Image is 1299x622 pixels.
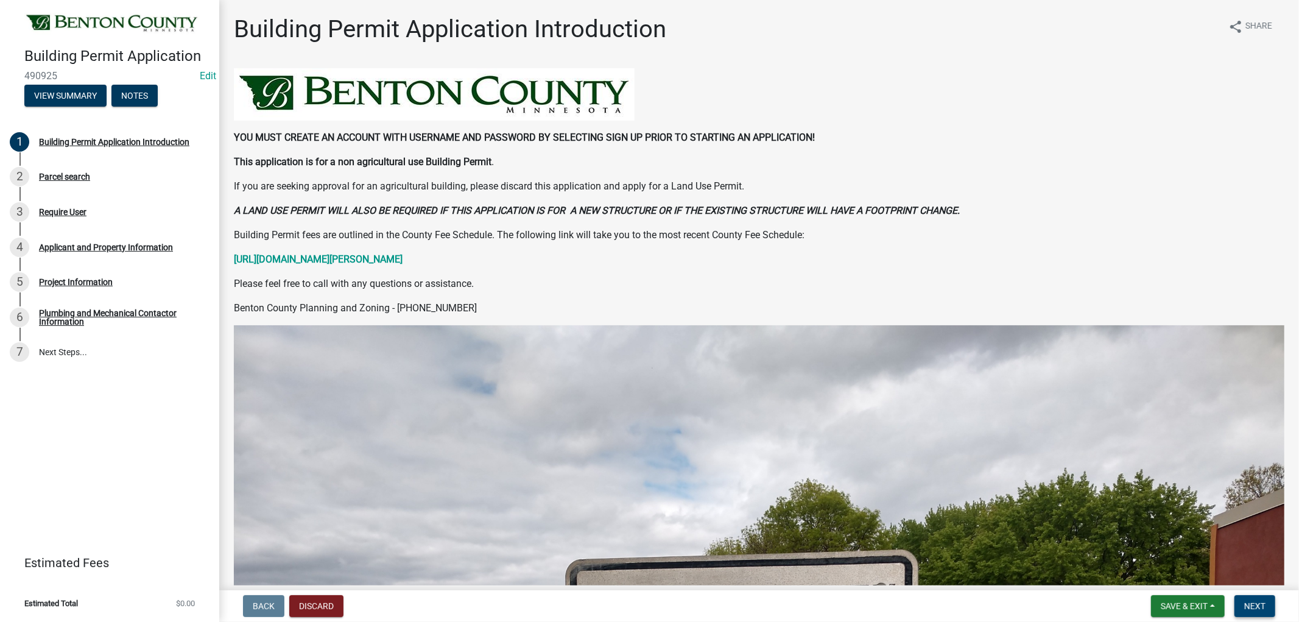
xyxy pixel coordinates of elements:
[24,70,195,82] span: 490925
[289,595,343,617] button: Discard
[1244,601,1266,611] span: Next
[24,599,78,607] span: Estimated Total
[234,228,1284,242] p: Building Permit fees are outlined in the County Fee Schedule. The following link will take you to...
[1245,19,1272,34] span: Share
[253,601,275,611] span: Back
[234,253,403,265] a: [URL][DOMAIN_NAME][PERSON_NAME]
[10,308,29,327] div: 6
[39,278,113,286] div: Project Information
[1234,595,1275,617] button: Next
[200,70,216,82] wm-modal-confirm: Edit Application Number
[234,156,491,168] strong: This application is for a non agricultural use Building Permit
[39,309,200,326] div: Plumbing and Mechanical Contactor Information
[234,132,815,143] strong: YOU MUST CREATE AN ACCOUNT WITH USERNAME AND PASSWORD BY SELECTING SIGN UP PRIOR TO STARTING AN A...
[10,551,200,575] a: Estimated Fees
[1228,19,1243,34] i: share
[243,595,284,617] button: Back
[234,179,1284,194] p: If you are seeking approval for an agricultural building, please discard this application and app...
[10,132,29,152] div: 1
[24,48,209,65] h4: Building Permit Application
[111,85,158,107] button: Notes
[1219,15,1282,38] button: shareShare
[10,167,29,186] div: 2
[39,138,189,146] div: Building Permit Application Introduction
[10,238,29,257] div: 4
[24,13,200,35] img: Benton County, Minnesota
[234,15,666,44] h1: Building Permit Application Introduction
[10,272,29,292] div: 5
[176,599,195,607] span: $0.00
[234,277,1284,291] p: Please feel free to call with any questions or assistance.
[24,85,107,107] button: View Summary
[1161,601,1208,611] span: Save & Exit
[234,68,635,121] img: BENTON_HEADER_184150ff-1924-48f9-adeb-d4c31246c7fa.jpeg
[39,243,173,252] div: Applicant and Property Information
[10,342,29,362] div: 7
[39,172,90,181] div: Parcel search
[200,70,216,82] a: Edit
[111,91,158,101] wm-modal-confirm: Notes
[234,301,1284,316] p: Benton County Planning and Zoning - [PHONE_NUMBER]
[39,208,86,216] div: Require User
[234,205,960,216] strong: A LAND USE PERMIT WILL ALSO BE REQUIRED IF THIS APPLICATION IS FOR A NEW STRUCTURE OR IF THE EXIS...
[24,91,107,101] wm-modal-confirm: Summary
[234,155,1284,169] p: .
[10,202,29,222] div: 3
[1151,595,1225,617] button: Save & Exit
